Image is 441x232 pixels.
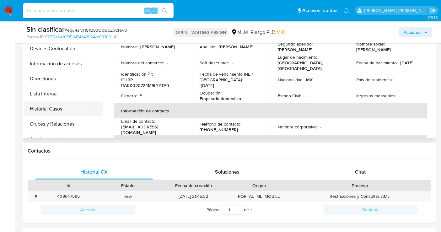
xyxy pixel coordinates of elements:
[24,41,103,56] button: Devices Geolocation
[24,86,103,101] button: Lista Interna
[121,118,156,124] p: Email de contacto :
[121,77,182,88] p: CURP RARK020724MSLYYTA9
[395,77,396,83] p: -
[278,93,301,99] p: Estado Civil :
[324,205,418,215] button: Siguiente
[234,182,284,189] div: Origen
[356,93,396,99] p: Ingresos mensuales :
[26,24,65,34] b: Sin clasificar
[232,60,233,66] p: -
[139,93,142,99] p: F
[103,182,153,189] div: Estado
[399,27,432,37] button: Acciones
[121,124,182,135] p: [EMAIL_ADDRESS][DOMAIN_NAME]
[121,93,137,99] p: Género :
[65,27,127,33] span: # equ4arJHS1Q63QqGCZpCNiv0
[293,182,426,189] div: Proceso
[173,28,229,37] p: OPEN - WAITING ASSIGN
[121,71,153,77] p: Identificación :
[200,60,229,66] p: Soft descriptor :
[219,44,253,50] p: [PERSON_NAME]
[158,6,171,15] button: search-icon
[364,8,428,13] p: nancy.sanchezgarcia@mercadolibre.com.mx
[277,29,285,36] span: MID
[400,60,413,66] p: [DATE]
[114,103,427,118] th: Información de contacto
[356,60,398,66] p: Fecha de nacimiento :
[167,60,168,66] p: -
[43,182,94,189] div: Id
[355,168,366,175] span: Chat
[250,207,252,213] span: 1
[158,191,229,202] div: [DATE] 21:45:32
[250,29,285,36] span: Riesgo PLD:
[278,54,319,60] p: Lugar de nacimiento :
[81,168,108,175] span: Historial CX
[24,101,98,116] button: Historial Casos
[278,41,313,47] p: Segundo apellido :
[344,8,349,13] a: Notificaciones
[24,132,103,147] button: Archivos adjuntos
[207,205,252,215] span: Página de
[162,182,225,189] div: Fecha de creación
[200,71,263,83] p: Fecha de vencimiento INE / [GEOGRAPHIC_DATA] :
[201,83,214,88] p: [DATE]
[114,135,427,150] th: Verificación y cumplimiento
[200,127,238,132] p: [PHONE_NUMBER]
[399,93,400,99] p: -
[145,8,150,13] span: Alt
[278,47,313,52] p: [PERSON_NAME]
[35,193,37,199] div: •
[278,60,339,71] p: [GEOGRAPHIC_DATA], [GEOGRAPHIC_DATA]
[200,44,216,50] p: Apellido :
[278,124,318,130] p: Nombre corporativo :
[306,77,313,83] p: MX
[428,15,438,20] span: 3.163.0
[356,77,393,83] p: País de residencia :
[140,44,175,50] p: [PERSON_NAME]
[231,29,248,36] div: MLM
[229,191,289,202] div: PORTAL_ML_MOBILE
[121,44,138,50] p: Nombre :
[41,205,135,215] button: Anterior
[278,77,304,83] p: Nacionalidad :
[302,7,337,14] span: Accesos rápidos
[200,90,222,96] p: Ocupación :
[200,121,241,127] p: Teléfono de contacto :
[24,56,103,71] button: Información de accesos
[24,116,103,132] button: Cruces y Relaciones
[26,34,44,40] b: Person ID
[215,168,240,175] span: Soluciones
[356,47,391,52] p: [PERSON_NAME]
[23,7,174,15] input: Buscar usuario o caso...
[43,193,94,199] div: 409647565
[320,124,322,130] p: -
[430,7,436,14] a: Salir
[98,191,158,202] div: new
[356,41,385,47] p: Nombre social :
[121,60,164,66] p: Nombre del comercio :
[24,71,103,86] button: Direcciones
[404,27,422,37] span: Acciones
[304,93,305,99] p: -
[200,96,241,101] p: Empleado domestico
[289,191,431,202] div: Restricciones y Consultas AML
[45,34,116,40] a: 67f35a2ac6f951af74b48624cd633601
[28,148,431,154] h1: Contactos
[153,8,155,13] span: s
